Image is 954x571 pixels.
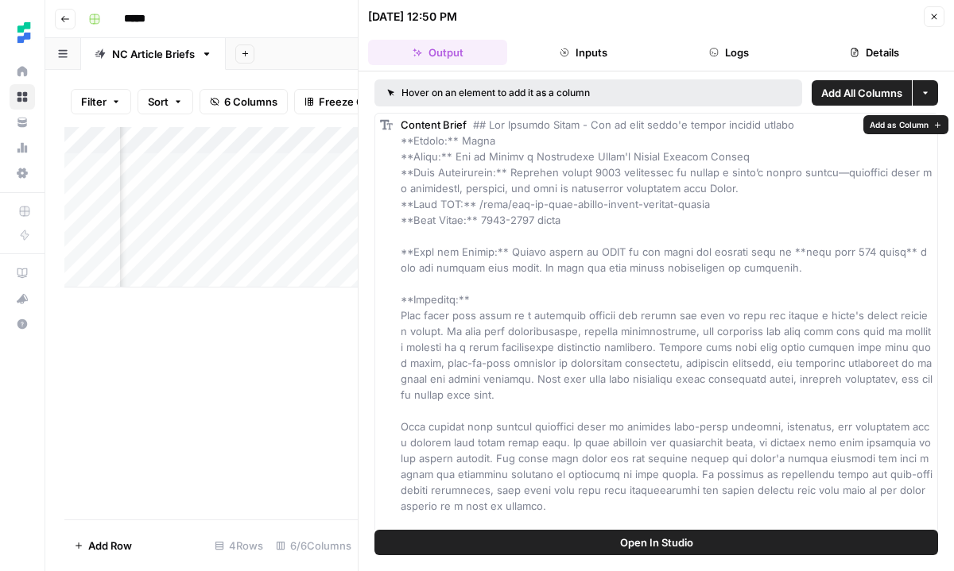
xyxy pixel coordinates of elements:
button: Sort [138,89,193,114]
button: Output [368,40,507,65]
span: Content Brief [401,118,467,131]
button: Open In Studio [374,530,938,555]
button: Filter [71,89,131,114]
button: Logs [660,40,799,65]
span: Open In Studio [620,534,693,550]
span: Freeze Columns [319,94,401,110]
a: AirOps Academy [10,260,35,286]
button: Add All Columns [812,80,912,106]
span: Sort [148,94,169,110]
div: 4 Rows [208,533,270,558]
div: NC Article Briefs [112,46,195,62]
span: 6 Columns [224,94,277,110]
a: Your Data [10,110,35,135]
div: [DATE] 12:50 PM [368,9,457,25]
a: Browse [10,84,35,110]
button: Freeze Columns [294,89,411,114]
div: What's new? [10,287,34,311]
img: Ten Speed Logo [10,18,38,47]
span: Add Row [88,538,132,554]
a: Usage [10,135,35,160]
a: Home [10,59,35,84]
button: Workspace: Ten Speed [10,13,35,52]
span: Add All Columns [821,85,902,101]
a: Settings [10,160,35,186]
button: Help + Support [10,311,35,337]
a: NC Article Briefs [81,38,226,70]
div: 6/6 Columns [270,533,358,558]
button: 6 Columns [200,89,288,114]
button: Details [805,40,944,65]
div: Hover on an element to add it as a column [387,86,690,100]
button: Add Row [64,533,142,558]
button: What's new? [10,286,35,311]
button: Inputs [514,40,653,65]
span: Filter [81,94,107,110]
